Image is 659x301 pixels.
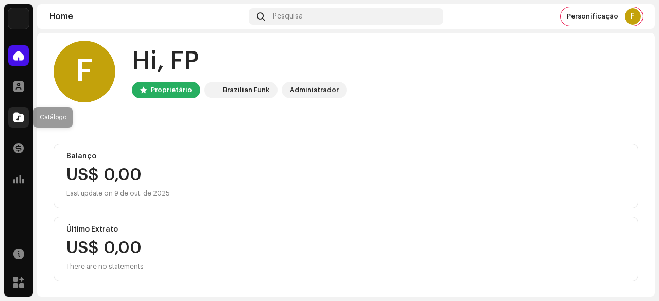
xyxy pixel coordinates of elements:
img: 71bf27a5-dd94-4d93-852c-61362381b7db [206,84,219,96]
div: Last update on 9 de out. de 2025 [66,187,626,200]
div: Balanço [66,152,626,161]
div: Último Extrato [66,225,626,234]
re-o-card-value: Balanço [54,144,638,208]
re-o-card-value: Último Extrato [54,217,638,281]
div: Administrador [290,84,339,96]
span: Pesquisa [273,12,303,21]
div: Brazilian Funk [223,84,269,96]
div: There are no statements [66,260,144,273]
div: Home [49,12,245,21]
div: F [54,41,115,102]
div: F [625,8,641,25]
img: 71bf27a5-dd94-4d93-852c-61362381b7db [8,8,29,29]
span: Personificação [567,12,618,21]
div: Proprietário [151,84,192,96]
div: Hi, FP [132,45,347,78]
